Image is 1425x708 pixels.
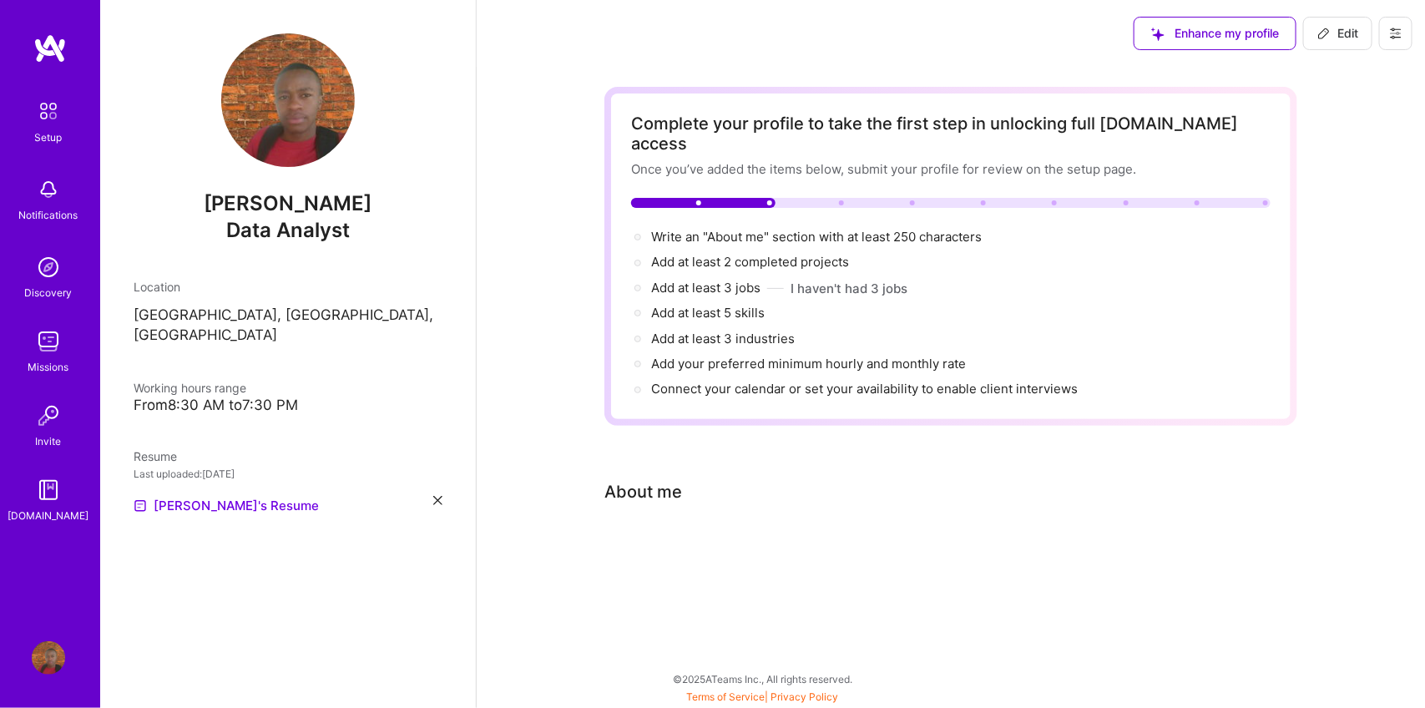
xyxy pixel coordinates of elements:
[32,641,65,675] img: User Avatar
[631,160,1271,178] div: Once you’ve added the items below, submit your profile for review on the setup page.
[35,129,63,146] div: Setup
[134,499,147,513] img: Resume
[651,254,849,270] span: Add at least 2 completed projects
[32,399,65,432] img: Invite
[100,658,1425,700] div: © 2025 ATeams Inc., All rights reserved.
[226,218,350,242] span: Data Analyst
[1317,25,1358,42] span: Edit
[134,397,442,414] div: From 8:30 AM to 7:30 PM
[31,94,66,129] img: setup
[1303,17,1372,50] button: Edit
[8,507,89,524] div: [DOMAIN_NAME]
[651,229,985,245] span: Write an "About me" section with at least 250 characters
[25,284,73,301] div: Discovery
[604,479,682,504] div: About me
[134,306,442,346] p: [GEOGRAPHIC_DATA], [GEOGRAPHIC_DATA], [GEOGRAPHIC_DATA]
[134,278,442,296] div: Location
[1134,17,1296,50] button: Enhance my profile
[36,432,62,450] div: Invite
[19,206,78,224] div: Notifications
[651,331,795,346] span: Add at least 3 industries
[433,496,442,505] i: icon Close
[631,114,1271,154] div: Complete your profile to take the first step in unlocking full [DOMAIN_NAME] access
[791,280,907,297] button: I haven't had 3 jobs
[687,690,766,703] a: Terms of Service
[134,449,177,463] span: Resume
[1151,28,1165,41] i: icon SuggestedTeams
[33,33,67,63] img: logo
[651,280,761,296] span: Add at least 3 jobs
[32,250,65,284] img: discovery
[687,690,839,703] span: |
[1151,25,1279,42] span: Enhance my profile
[134,496,319,516] a: [PERSON_NAME]'s Resume
[28,641,69,675] a: User Avatar
[221,33,355,167] img: User Avatar
[134,381,246,395] span: Working hours range
[134,191,442,216] span: [PERSON_NAME]
[32,325,65,358] img: teamwork
[651,381,1078,397] span: Connect your calendar or set your availability to enable client interviews
[32,473,65,507] img: guide book
[651,305,765,321] span: Add at least 5 skills
[134,465,442,483] div: Last uploaded: [DATE]
[771,690,839,703] a: Privacy Policy
[32,173,65,206] img: bell
[28,358,69,376] div: Missions
[651,356,966,372] span: Add your preferred minimum hourly and monthly rate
